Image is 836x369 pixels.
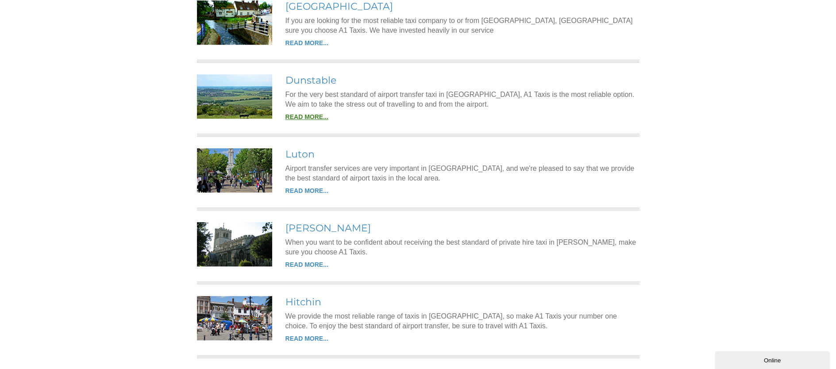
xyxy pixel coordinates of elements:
[285,148,315,160] a: Luton
[197,148,272,192] img: Luton
[197,0,272,45] img: Wheathampstead
[285,296,321,308] a: Hitchin
[285,222,371,234] a: [PERSON_NAME]
[285,113,328,120] a: READ MORE...
[285,261,328,268] a: READ MORE...
[285,238,640,257] p: When you want to be confident about receiving the best standard of private hire taxi in [PERSON_N...
[285,164,640,183] p: Airport transfer services are very important in [GEOGRAPHIC_DATA], and we're pleased to say that ...
[197,296,272,340] img: Hitchin
[285,187,328,194] a: READ MORE...
[285,335,328,342] a: READ MORE...
[197,74,272,119] img: Dunstable
[285,74,336,86] a: Dunstable
[285,311,640,331] p: We provide the most reliable range of taxis in [GEOGRAPHIC_DATA], so make A1 Taxis your number on...
[285,39,328,46] a: READ MORE...
[285,0,393,12] a: [GEOGRAPHIC_DATA]
[715,350,832,369] iframe: chat widget
[197,222,272,266] img: Houghton Regis
[285,16,640,35] p: If you are looking for the most reliable taxi company to or from [GEOGRAPHIC_DATA], [GEOGRAPHIC_D...
[285,90,640,109] p: For the very best standard of airport transfer taxi in [GEOGRAPHIC_DATA], A1 Taxis is the most re...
